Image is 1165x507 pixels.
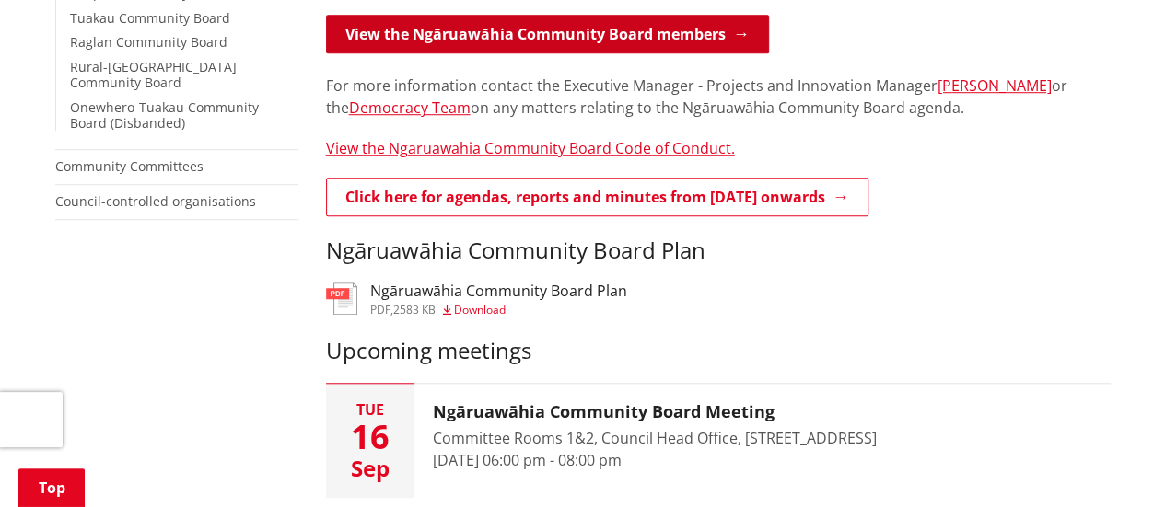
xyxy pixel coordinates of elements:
[370,302,390,317] span: pdf
[454,302,506,317] span: Download
[326,282,357,315] img: document-pdf.svg
[326,138,735,158] a: View the Ngāruawāhia Community Board Code of Conduct.
[326,402,414,417] div: Tue
[326,338,1111,364] h3: Upcoming meetings
[70,58,237,91] a: Rural-[GEOGRAPHIC_DATA] Community Board
[55,157,204,175] a: Community Committees
[326,384,1111,498] button: Tue 16 Sep Ngāruawāhia Community Board Meeting Committee Rooms 1&2, Council Head Office, [STREET_...
[393,302,436,317] span: 2583 KB
[326,237,1111,264] h3: Ngāruawāhia Community Board Plan
[1080,430,1147,496] iframe: Messenger Launcher
[18,468,85,507] a: Top
[326,75,1111,119] p: For more information contact the Executive Manager - Projects and Innovation Manager or the on an...
[326,282,627,316] a: Ngāruawāhia Community Board Plan pdf,2583 KB Download
[70,9,230,27] a: Tuakau Community Board
[326,15,769,53] a: View the Ngāruawāhia Community Board members
[70,33,227,51] a: Raglan Community Board
[349,98,471,118] a: Democracy Team
[326,178,868,216] a: Click here for agendas, reports and minutes from [DATE] onwards
[55,192,256,210] a: Council-controlled organisations
[326,421,414,454] div: 16
[433,427,877,449] div: Committee Rooms 1&2, Council Head Office, [STREET_ADDRESS]
[938,75,1052,96] a: [PERSON_NAME]
[433,402,877,422] h3: Ngāruawāhia Community Board Meeting
[370,282,627,300] h3: Ngāruawāhia Community Board Plan
[370,305,627,316] div: ,
[326,457,414,479] div: Sep
[433,450,622,470] time: [DATE] 06:00 pm - 08:00 pm
[70,98,259,132] a: Onewhero-Tuakau Community Board (Disbanded)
